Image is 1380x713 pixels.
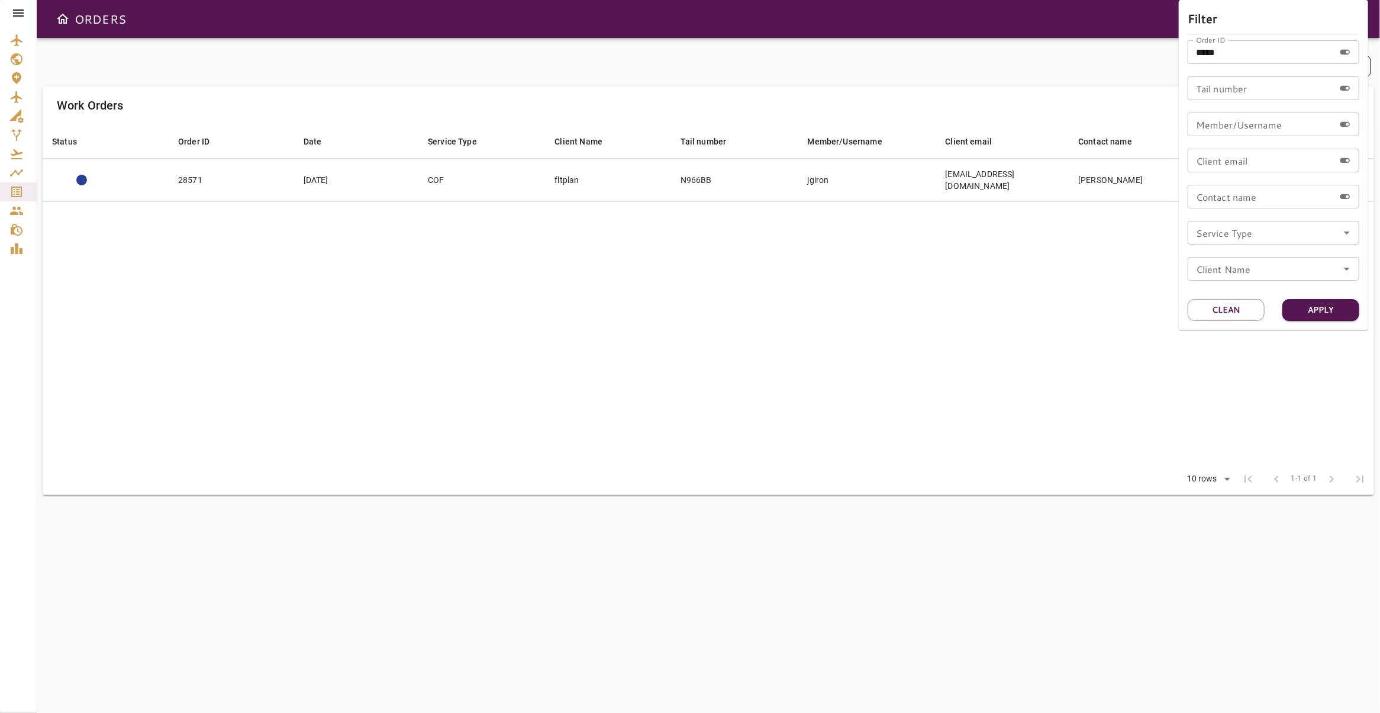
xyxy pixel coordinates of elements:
[1282,299,1359,321] button: Apply
[1188,9,1359,28] h6: Filter
[1339,224,1355,241] button: Open
[1339,261,1355,277] button: Open
[1188,299,1265,321] button: Clean
[1196,35,1226,45] label: Order ID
